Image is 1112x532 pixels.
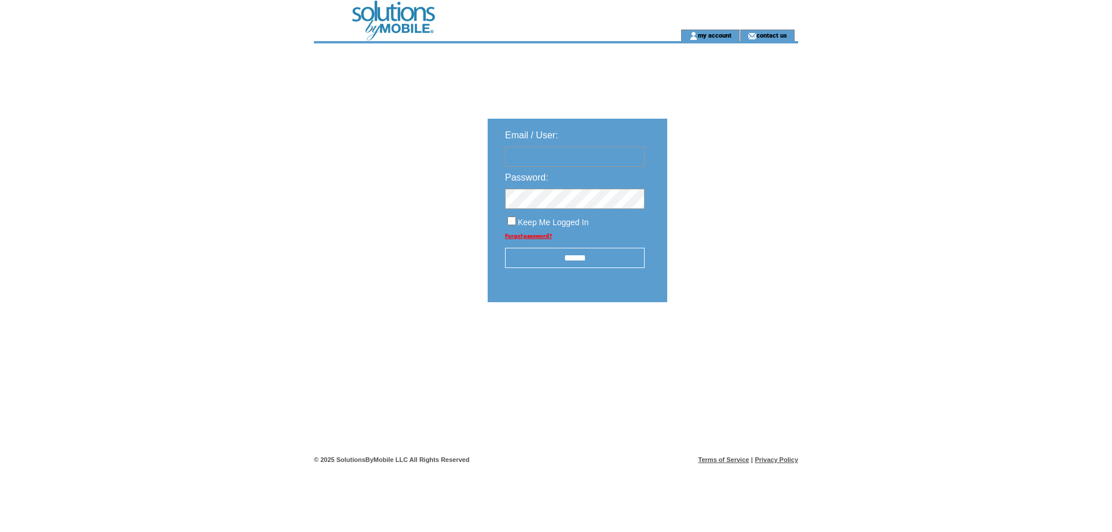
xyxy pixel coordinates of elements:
img: contact_us_icon.gif;jsessionid=66906C6589120363CAE67EA0A1B9B08D [748,31,756,41]
span: Email / User: [505,130,558,140]
img: transparent.png;jsessionid=66906C6589120363CAE67EA0A1B9B08D [701,331,759,346]
a: Privacy Policy [755,456,798,463]
a: Forgot password? [505,233,552,239]
span: Keep Me Logged In [518,218,588,227]
a: contact us [756,31,787,39]
a: my account [698,31,731,39]
span: © 2025 SolutionsByMobile LLC All Rights Reserved [314,456,470,463]
a: Terms of Service [698,456,749,463]
img: account_icon.gif;jsessionid=66906C6589120363CAE67EA0A1B9B08D [689,31,698,41]
span: | [751,456,753,463]
span: Password: [505,173,548,182]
